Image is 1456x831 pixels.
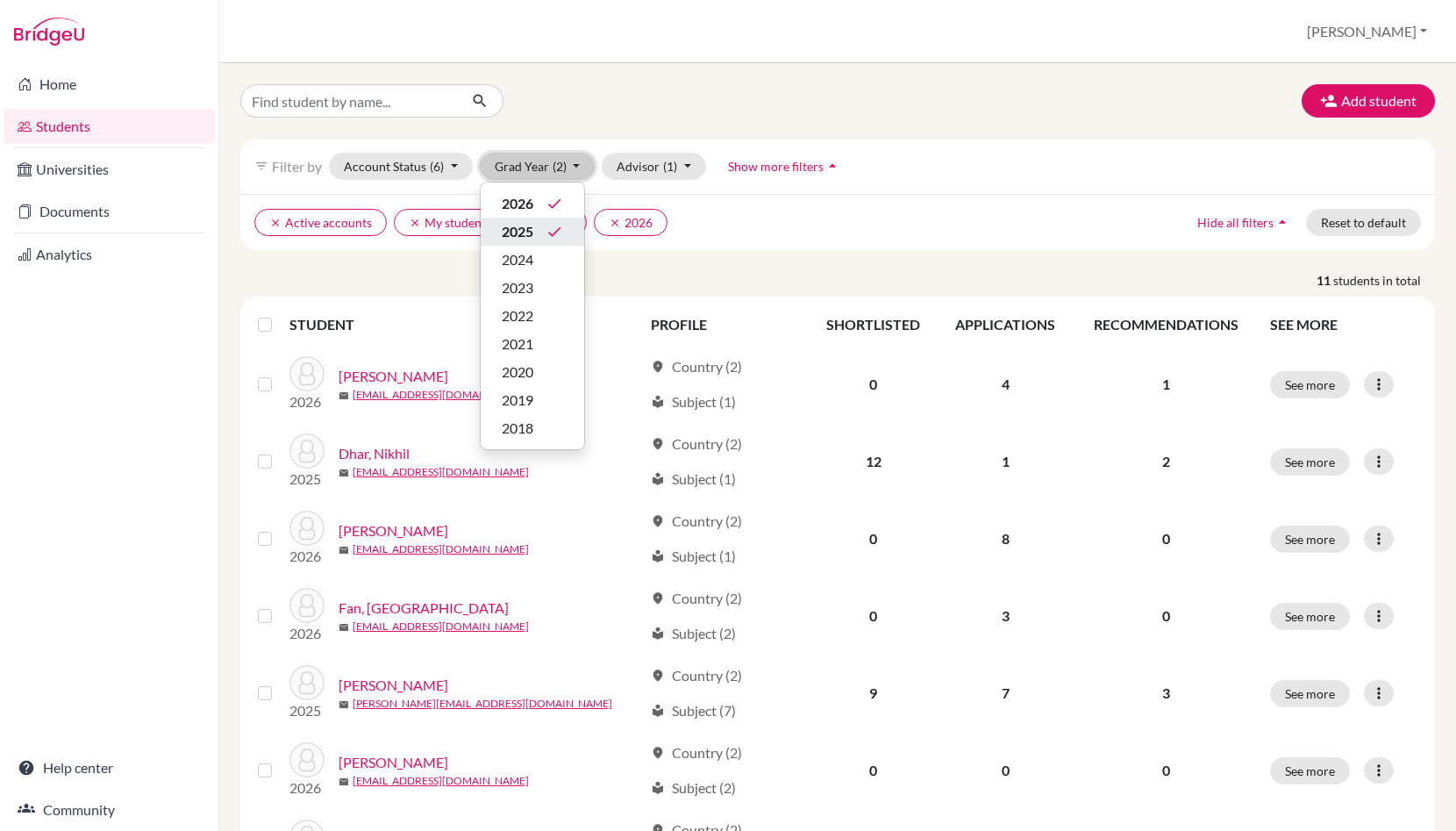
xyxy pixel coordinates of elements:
a: [EMAIL_ADDRESS][DOMAIN_NAME] [353,619,529,634]
p: 0 [1084,605,1249,627]
td: 0 [938,732,1074,809]
img: Martin, Theo [289,742,325,777]
td: 4 [938,346,1074,423]
p: 2026 [289,777,325,799]
th: SHORTLISTED [809,304,938,346]
span: mail [339,390,349,401]
button: 2021 [481,330,584,358]
a: [PERSON_NAME] [339,675,448,696]
p: 2026 [289,391,325,412]
button: See more [1270,603,1350,630]
span: local_library [651,549,665,563]
button: 2019 [481,386,584,414]
th: SEE MORE [1260,304,1428,346]
i: clear [609,217,621,229]
button: clearActive accounts [254,209,387,236]
td: 9 [809,655,938,732]
span: Show more filters [728,159,824,174]
a: Dhar, Nikhil [339,443,410,464]
span: location_on [651,669,665,683]
td: 8 [938,500,1074,577]
button: Advisor(1) [602,153,706,180]
p: 2025 [289,700,325,721]
div: Country (2) [651,588,742,609]
button: 2018 [481,414,584,442]
span: location_on [651,746,665,760]
span: mail [339,468,349,478]
a: [PERSON_NAME] [339,752,448,773]
button: Reset to default [1306,209,1421,236]
span: (6) [430,159,444,174]
div: Country (2) [651,742,742,763]
i: arrow_drop_up [1274,213,1291,231]
p: 2026 [289,546,325,567]
button: Hide all filtersarrow_drop_up [1182,209,1306,236]
div: Country (2) [651,511,742,532]
span: 2024 [502,249,533,270]
span: mail [339,545,349,555]
a: [PERSON_NAME] [339,366,448,387]
span: 2020 [502,362,533,383]
a: Universities [4,152,215,187]
span: Hide all filters [1197,215,1274,230]
p: 2026 [289,623,325,644]
td: 0 [809,346,938,423]
button: See more [1270,448,1350,476]
div: Subject (7) [651,700,736,721]
button: See more [1270,526,1350,553]
td: 0 [809,732,938,809]
td: 7 [938,655,1074,732]
p: 0 [1084,760,1249,781]
span: 2019 [502,390,533,411]
button: Account Status(6) [329,153,473,180]
span: students in total [1333,271,1435,290]
i: clear [409,217,421,229]
button: 2026done [481,190,584,218]
th: STUDENT [289,304,640,346]
span: (1) [663,159,677,174]
strong: 11 [1317,271,1333,290]
div: Subject (1) [651,546,736,567]
p: 2025 [289,469,325,490]
a: Community [4,792,215,827]
a: Home [4,67,215,102]
a: [PERSON_NAME] [339,520,448,541]
p: 2 [1084,451,1249,472]
button: See more [1270,680,1350,707]
span: local_library [651,627,665,641]
a: Documents [4,194,215,229]
a: [PERSON_NAME][EMAIL_ADDRESS][DOMAIN_NAME] [353,696,612,712]
div: Subject (2) [651,777,736,799]
span: 2021 [502,333,533,355]
a: [EMAIL_ADDRESS][DOMAIN_NAME] [353,773,529,789]
td: 12 [809,423,938,500]
button: clearMy students [394,209,506,236]
span: location_on [651,591,665,605]
span: 2026 [502,193,533,214]
button: Show more filtersarrow_drop_up [713,153,856,180]
i: arrow_drop_up [824,157,841,175]
span: (2) [553,159,567,174]
div: Country (2) [651,665,742,686]
button: 2020 [481,358,584,386]
span: local_library [651,704,665,718]
td: 0 [809,500,938,577]
a: [EMAIL_ADDRESS][DOMAIN_NAME] [353,387,529,403]
input: Find student by name... [240,84,458,118]
div: Subject (1) [651,391,736,412]
button: See more [1270,757,1350,784]
i: clear [269,217,282,229]
th: PROFILE [640,304,809,346]
span: 2023 [502,277,533,298]
span: location_on [651,360,665,374]
span: Filter by [272,158,322,175]
div: Subject (1) [651,469,736,490]
span: 2022 [502,305,533,326]
td: 0 [809,577,938,655]
button: 2024 [481,246,584,274]
a: Students [4,109,215,144]
div: Grad Year(2) [480,182,585,450]
button: Grad Year(2) [480,153,596,180]
i: done [546,223,563,240]
div: Subject (2) [651,623,736,644]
